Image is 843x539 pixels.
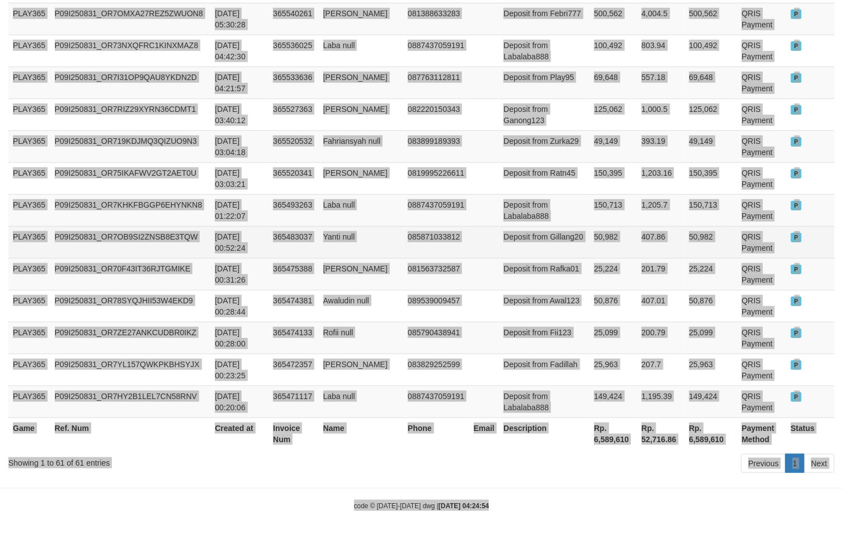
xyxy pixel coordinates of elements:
td: 365540261 [269,3,318,35]
td: 803.94 [637,35,685,67]
td: [PERSON_NAME] [319,67,403,99]
td: 207.7 [637,354,685,386]
td: 365527363 [269,99,318,130]
td: 0819995226611 [403,162,469,194]
td: Deposit from Fadillah [499,354,590,386]
td: [PERSON_NAME] [319,99,403,130]
td: 081388633283 [403,3,469,35]
td: Laba null [319,194,403,226]
td: PLAY365 [8,322,50,354]
td: PLAY365 [8,194,50,226]
span: PAID [791,169,802,179]
td: Deposit from Rafka01 [499,258,590,290]
th: Name [319,418,403,449]
span: PAID [791,392,802,402]
td: [DATE] 00:28:00 [210,322,269,354]
td: QRIS Payment [737,258,787,290]
td: PLAY365 [8,162,50,194]
span: PAID [791,360,802,370]
td: 1,203.16 [637,162,685,194]
th: Payment Method [737,418,787,449]
a: P09I250831_OR7I31OP9QAU8YKDN2D [55,73,197,82]
td: 25,099 [590,322,637,354]
td: 085871033812 [403,226,469,258]
td: 089539009457 [403,290,469,322]
td: QRIS Payment [737,35,787,67]
td: Deposit from Fii123 [499,322,590,354]
td: PLAY365 [8,354,50,386]
td: [DATE] 05:30:28 [210,3,269,35]
td: 365474381 [269,290,318,322]
td: 407.01 [637,290,685,322]
td: 365472357 [269,354,318,386]
td: 100,492 [590,35,637,67]
td: Laba null [319,35,403,67]
span: PAID [791,329,802,338]
td: 1,205.7 [637,194,685,226]
td: QRIS Payment [737,162,787,194]
a: P09I250831_OR75IKAFWV2GT2AET0U [55,168,197,177]
a: P09I250831_OR719KDJMQ3QIZUO9N3 [55,137,197,146]
td: 0887437059191 [403,386,469,418]
td: Deposit from Labalaba888 [499,35,590,67]
td: 365536025 [269,35,318,67]
td: 200.79 [637,322,685,354]
td: Deposit from Awal123 [499,290,590,322]
td: QRIS Payment [737,3,787,35]
td: 25,963 [685,354,737,386]
th: Rp. 6,589,610 [685,418,737,449]
td: Deposit from Labalaba888 [499,386,590,418]
th: Status [787,418,835,449]
td: 50,982 [590,226,637,258]
a: P09I250831_OR7YL157QWKPKBHSYJX [55,360,200,369]
td: 365471117 [269,386,318,418]
small: code © [DATE]-[DATE] dwg | [354,502,489,510]
td: PLAY365 [8,35,50,67]
td: 0887437059191 [403,35,469,67]
td: 150,395 [590,162,637,194]
td: PLAY365 [8,290,50,322]
a: Previous [741,454,786,473]
td: [DATE] 00:31:26 [210,258,269,290]
span: PAID [791,233,802,242]
td: 1,195.39 [637,386,685,418]
td: 49,149 [685,130,737,162]
td: 0887437059191 [403,194,469,226]
td: Rofii null [319,322,403,354]
span: PAID [791,105,802,115]
a: P09I250831_OR7ZE27ANKCUDBR0IKZ [55,328,197,337]
a: P09I250831_OR73NXQFRC1KINXMAZ8 [55,41,199,50]
td: 365533636 [269,67,318,99]
td: Awaludin null [319,290,403,322]
td: [PERSON_NAME] [319,3,403,35]
td: Deposit from Gillang20 [499,226,590,258]
td: PLAY365 [8,130,50,162]
td: 087763112811 [403,67,469,99]
td: Fahriansyah null [319,130,403,162]
td: PLAY365 [8,258,50,290]
td: Deposit from Ratn45 [499,162,590,194]
td: 085790438941 [403,322,469,354]
th: Description [499,418,590,449]
th: Phone [403,418,469,449]
td: Yanti null [319,226,403,258]
span: PAID [791,41,802,51]
a: P09I250831_OR7OMXA27REZ5ZWUON8 [55,9,203,18]
td: [DATE] 01:22:07 [210,194,269,226]
td: QRIS Payment [737,194,787,226]
td: [DATE] 00:52:24 [210,226,269,258]
td: PLAY365 [8,386,50,418]
td: 365493263 [269,194,318,226]
td: 50,876 [685,290,737,322]
td: [DATE] 03:04:18 [210,130,269,162]
td: 25,224 [590,258,637,290]
td: [DATE] 03:40:12 [210,99,269,130]
a: P09I250831_OR7HY2B1LEL7CN58RNV [55,392,197,401]
td: 69,648 [685,67,737,99]
td: 081563732587 [403,258,469,290]
td: [DATE] 00:20:06 [210,386,269,418]
span: PAID [791,265,802,274]
button: Open LiveChat chat widget [4,4,38,38]
a: P09I250831_OR78SYQJHII53W4EKD9 [55,296,193,305]
td: QRIS Payment [737,226,787,258]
